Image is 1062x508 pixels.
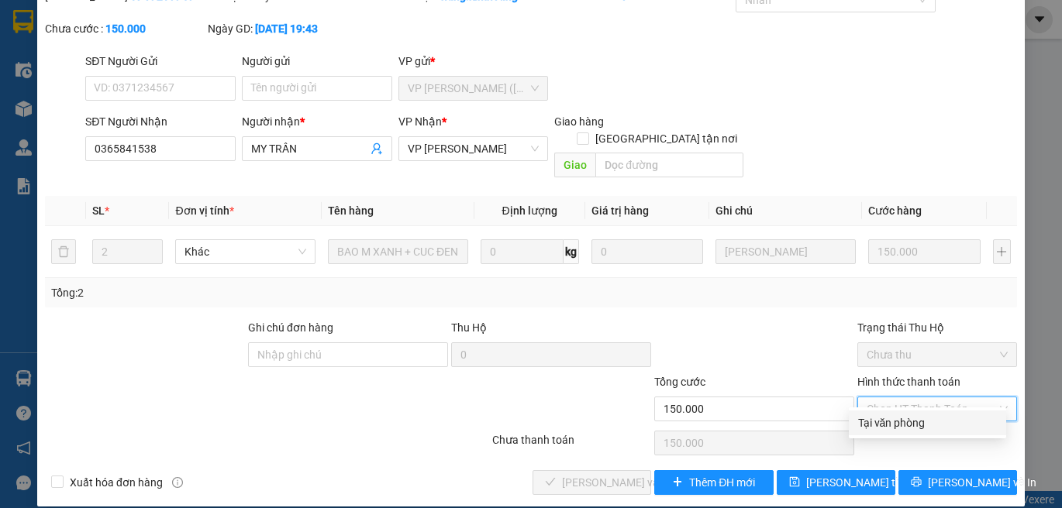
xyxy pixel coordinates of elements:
input: VD: Bàn, Ghế [328,239,468,264]
div: Trạng thái Thu Hộ [857,319,1017,336]
input: 0 [591,239,704,264]
span: Chọn HT Thanh Toán [867,397,1008,420]
input: Ghi chú đơn hàng [248,342,448,367]
b: 150.000 [105,22,146,35]
span: VP Trần Phú (Hàng) [408,77,540,100]
div: VP gửi [398,53,549,70]
span: [PERSON_NAME] thay đổi [806,474,930,491]
span: plus [672,476,683,489]
div: SĐT Người Nhận [85,113,236,130]
b: [DATE] 19:43 [255,22,318,35]
div: Ngày GD: [208,20,367,37]
button: plusThêm ĐH mới [654,470,773,495]
input: Dọc đường [595,153,743,177]
span: printer [911,476,922,489]
label: Hình thức thanh toán [857,376,960,388]
span: Định lượng [502,204,557,217]
button: plus [993,239,1011,264]
button: save[PERSON_NAME] thay đổi [777,470,895,495]
span: Tên hàng [328,204,374,217]
span: SL [92,204,105,217]
input: 0 [868,239,981,264]
span: Giao [554,153,595,177]
span: [PERSON_NAME] và In [928,474,1036,491]
span: Cước hàng [868,204,922,217]
span: [GEOGRAPHIC_DATA] tận nơi [589,130,743,147]
span: user-add [371,142,383,155]
div: Tổng: 2 [51,284,411,301]
div: Chưa cước : [45,20,205,37]
span: Thêm ĐH mới [689,474,755,491]
span: Giá trị hàng [591,204,649,217]
button: delete [51,239,76,264]
span: info-circle [172,477,183,488]
input: Ghi Chú [715,239,856,264]
span: Đơn vị tính [175,204,233,217]
div: Người gửi [242,53,392,70]
div: Tại văn phòng [858,414,997,431]
div: Chưa thanh toán [491,431,653,458]
span: VP Vũng Liêm [408,137,540,160]
div: Người nhận [242,113,392,130]
span: kg [564,239,579,264]
span: Chưa thu [867,343,1008,366]
button: check[PERSON_NAME] và Giao hàng [533,470,651,495]
th: Ghi chú [709,196,862,226]
span: Khác [184,240,306,263]
span: Xuất hóa đơn hàng [64,474,169,491]
span: Thu Hộ [451,321,487,334]
button: printer[PERSON_NAME] và In [898,470,1017,495]
span: VP Nhận [398,115,442,128]
div: SĐT Người Gửi [85,53,236,70]
span: Giao hàng [554,115,604,128]
span: Tổng cước [654,376,705,388]
label: Ghi chú đơn hàng [248,321,333,334]
span: save [789,476,800,489]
